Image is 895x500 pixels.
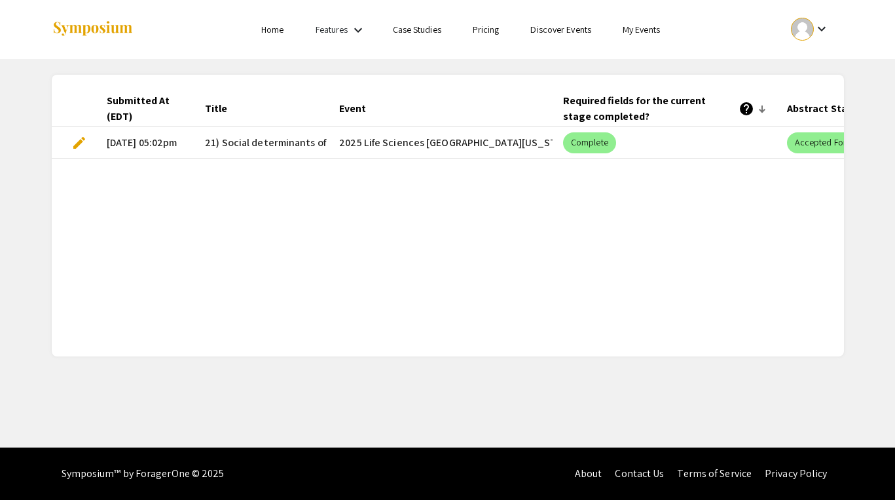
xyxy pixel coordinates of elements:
[615,467,664,480] a: Contact Us
[205,101,239,117] div: Title
[530,24,591,35] a: Discover Events
[677,467,752,480] a: Terms of Service
[563,93,754,125] div: Required fields for the current stage completed?
[739,101,754,117] mat-icon: help
[339,101,366,117] div: Event
[350,22,366,38] mat-icon: Expand Features list
[814,21,830,37] mat-icon: Expand account dropdown
[316,24,348,35] a: Features
[563,132,616,153] mat-chip: Complete
[205,135,582,151] span: 21) Social determinants of early development in infants, a cross-sectional analysis
[52,20,134,38] img: Symposium by ForagerOne
[329,127,553,159] mat-cell: 2025 Life Sciences [GEOGRAPHIC_DATA][US_STATE] STEM Undergraduate Symposium
[575,467,602,480] a: About
[205,101,227,117] div: Title
[623,24,660,35] a: My Events
[261,24,283,35] a: Home
[62,448,225,500] div: Symposium™ by ForagerOne © 2025
[765,467,827,480] a: Privacy Policy
[563,93,766,125] div: Required fields for the current stage completed?help
[71,135,87,151] span: edit
[107,93,172,125] div: Submitted At (EDT)
[10,441,56,490] iframe: Chat
[473,24,500,35] a: Pricing
[777,14,843,44] button: Expand account dropdown
[393,24,441,35] a: Case Studies
[107,93,184,125] div: Submitted At (EDT)
[339,101,378,117] div: Event
[96,127,194,159] mat-cell: [DATE] 05:02pm
[787,132,877,153] mat-chip: Accepted for Event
